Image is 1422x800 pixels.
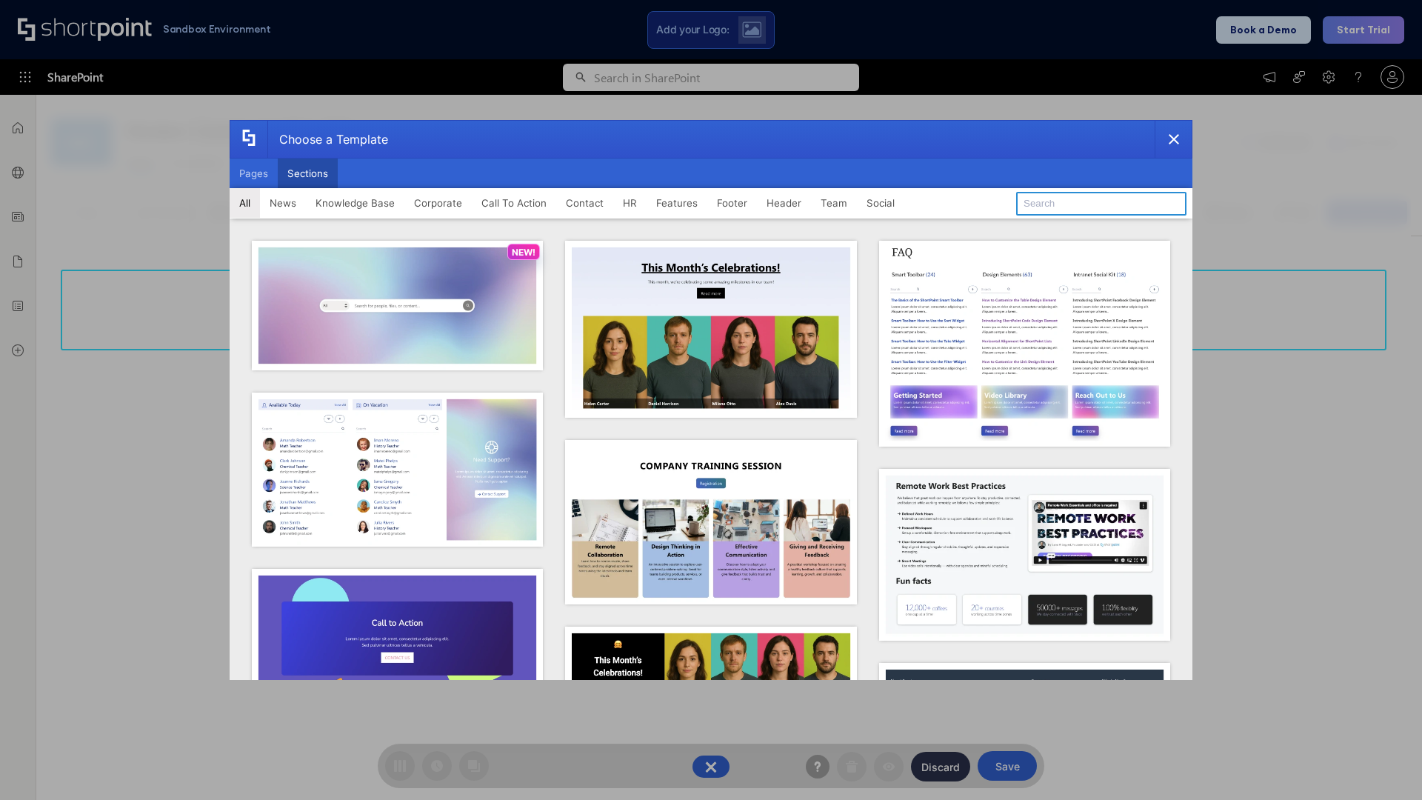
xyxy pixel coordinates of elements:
[647,188,707,218] button: Features
[306,188,404,218] button: Knowledge Base
[472,188,556,218] button: Call To Action
[857,188,904,218] button: Social
[230,159,278,188] button: Pages
[1016,192,1186,216] input: Search
[512,247,535,258] p: NEW!
[707,188,757,218] button: Footer
[404,188,472,218] button: Corporate
[811,188,857,218] button: Team
[757,188,811,218] button: Header
[230,188,260,218] button: All
[230,120,1192,680] div: template selector
[267,121,388,158] div: Choose a Template
[556,188,613,218] button: Contact
[260,188,306,218] button: News
[1348,729,1422,800] iframe: Chat Widget
[613,188,647,218] button: HR
[278,159,338,188] button: Sections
